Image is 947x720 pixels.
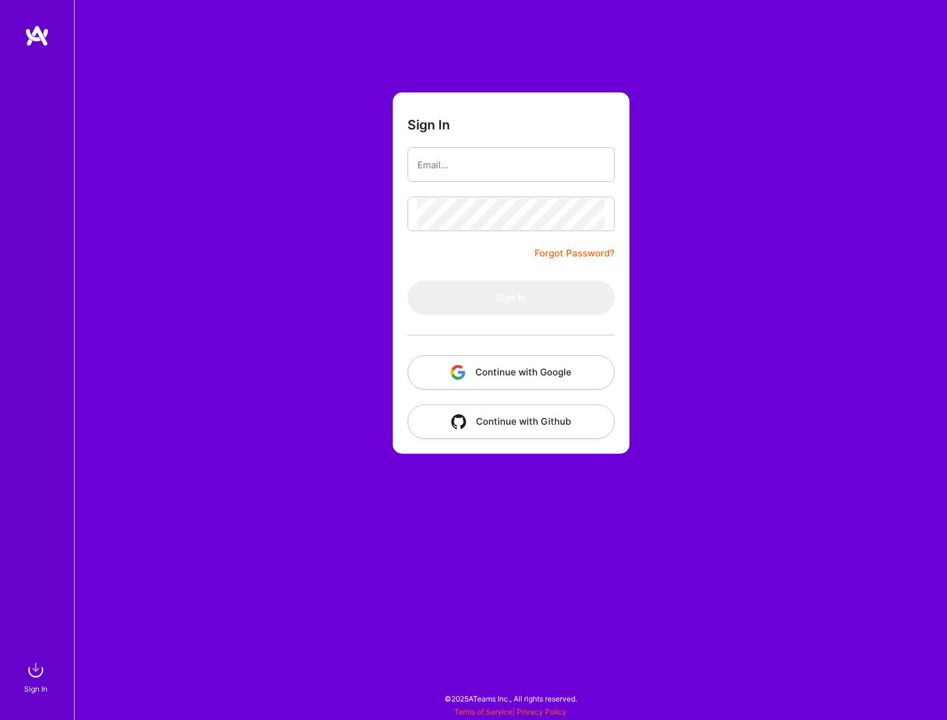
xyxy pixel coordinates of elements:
img: sign in [23,658,48,682]
img: icon [451,414,466,429]
button: Continue with Github [408,404,615,439]
div: Sign In [24,682,47,695]
a: Forgot Password? [535,246,615,261]
img: icon [451,365,465,380]
div: © 2025 ATeams Inc., All rights reserved. [74,683,947,714]
img: logo [25,25,49,47]
span: | [454,707,567,716]
a: Privacy Policy [517,707,567,716]
input: Email... [417,149,605,181]
a: sign inSign In [26,658,48,695]
button: Sign In [408,280,615,315]
button: Continue with Google [408,355,615,390]
h3: Sign In [408,117,450,133]
a: Terms of Service [454,707,512,716]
